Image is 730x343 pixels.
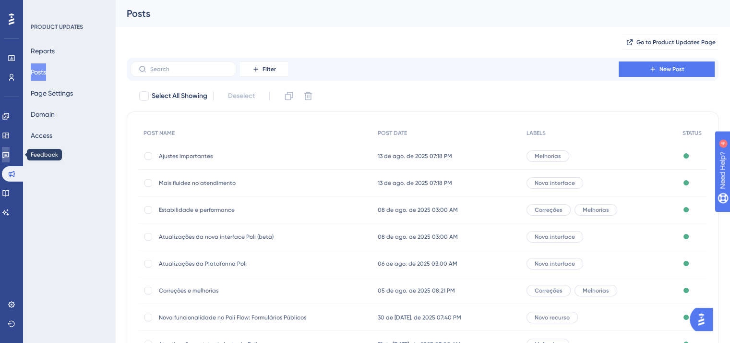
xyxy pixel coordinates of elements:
[378,206,458,214] span: 08 de ago. de 2025 03:00 AM
[31,106,55,123] button: Domain
[619,61,715,77] button: New Post
[378,152,452,160] span: 13 de ago. de 2025 07:18 PM
[159,152,312,160] span: Ajustes importantes
[150,66,228,73] input: Search
[378,287,455,294] span: 05 de ago. de 2025 08:21 PM
[31,42,55,60] button: Reports
[378,314,461,321] span: 30 de [DATE]. de 2025 07:40 PM
[535,152,561,160] span: Melhorias
[378,260,457,268] span: 06 de ago. de 2025 03:00 AM
[636,38,716,46] span: Go to Product Updates Page
[31,127,52,144] button: Access
[622,35,718,50] button: Go to Product Updates Page
[690,305,718,334] iframe: UserGuiding AI Assistant Launcher
[228,90,255,102] span: Deselect
[535,287,562,294] span: Correções
[659,65,684,73] span: New Post
[263,65,276,73] span: Filter
[31,23,83,31] div: PRODUCT UPDATES
[159,260,312,268] span: Atualizações da Plataforma Poli
[31,63,46,81] button: Posts
[378,233,458,241] span: 08 de ago. de 2025 03:00 AM
[23,2,60,14] span: Need Help?
[583,287,609,294] span: Melhorias
[159,179,312,187] span: Mais fluidez no atendimento
[152,90,207,102] span: Select All Showing
[535,233,575,241] span: Nova interface
[31,85,73,102] button: Page Settings
[240,61,288,77] button: Filter
[159,314,312,321] span: Nova funcionalidade no Poli Flow: Formulários Públicos
[527,129,546,137] span: LABELS
[535,206,562,214] span: Correções
[583,206,609,214] span: Melhorias
[159,287,312,294] span: Correções e melhorias
[67,5,70,12] div: 4
[159,206,312,214] span: Estabilidade e performance
[535,314,570,321] span: Novo recurso
[159,233,312,241] span: Atualizações da nova interface Poli (beta)
[535,260,575,268] span: Nova interface
[127,7,694,20] div: Posts
[535,179,575,187] span: Nova interface
[219,87,263,105] button: Deselect
[378,129,407,137] span: POST DATE
[378,179,452,187] span: 13 de ago. de 2025 07:18 PM
[144,129,175,137] span: POST NAME
[682,129,702,137] span: STATUS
